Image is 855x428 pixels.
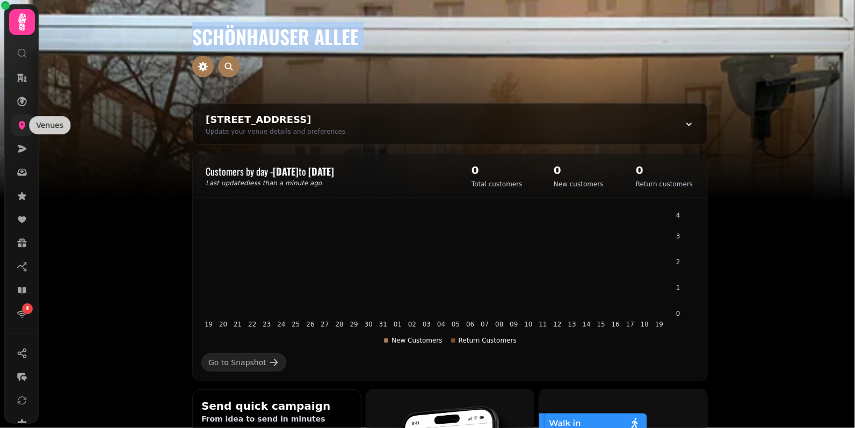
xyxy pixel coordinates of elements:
[495,321,503,328] tspan: 08
[321,321,329,328] tspan: 27
[451,336,517,345] div: Return Customers
[636,180,693,188] p: Return customers
[335,321,343,328] tspan: 28
[423,321,431,328] tspan: 03
[554,163,604,178] h2: 0
[234,321,242,328] tspan: 21
[583,321,591,328] tspan: 14
[472,180,523,188] p: Total customers
[472,163,523,178] h2: 0
[206,164,450,179] p: Customers by day - to
[466,321,474,328] tspan: 06
[208,357,266,368] div: Go to Snapshot
[11,303,33,325] a: 4
[408,321,416,328] tspan: 02
[379,321,387,328] tspan: 31
[676,310,680,317] tspan: 0
[394,321,402,328] tspan: 01
[201,353,286,372] a: Go to Snapshot
[206,127,345,136] div: Update your venue details and preferences
[206,179,450,187] p: Last updated less than a minute ago
[277,321,285,328] tspan: 24
[273,164,299,178] strong: [DATE]
[219,321,227,328] tspan: 20
[676,233,680,240] tspan: 3
[655,321,663,328] tspan: 19
[597,321,605,328] tspan: 15
[206,112,345,127] div: [STREET_ADDRESS]
[29,116,70,134] div: Venues
[626,321,634,328] tspan: 17
[205,321,213,328] tspan: 19
[676,212,680,219] tspan: 4
[201,414,352,424] p: From idea to send in minutes
[263,321,271,328] tspan: 23
[306,321,314,328] tspan: 26
[554,180,604,188] p: New customers
[524,321,532,328] tspan: 10
[641,321,649,328] tspan: 18
[292,321,300,328] tspan: 25
[676,258,680,266] tspan: 2
[350,321,358,328] tspan: 29
[452,321,460,328] tspan: 05
[510,321,518,328] tspan: 09
[676,284,680,292] tspan: 1
[26,305,29,313] span: 4
[612,321,620,328] tspan: 16
[636,163,693,178] h2: 0
[481,321,489,328] tspan: 07
[437,321,445,328] tspan: 04
[201,398,352,414] h2: Send quick campaign
[568,321,576,328] tspan: 13
[365,321,373,328] tspan: 30
[553,321,561,328] tspan: 12
[539,321,547,328] tspan: 11
[308,164,334,178] strong: [DATE]
[248,321,256,328] tspan: 22
[384,336,443,345] div: New Customers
